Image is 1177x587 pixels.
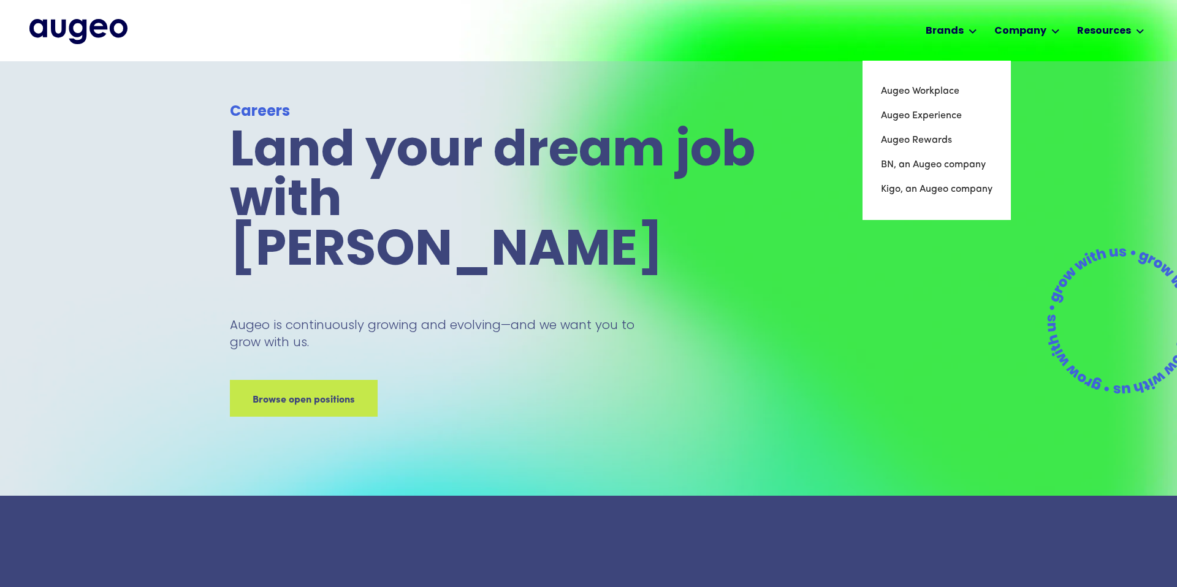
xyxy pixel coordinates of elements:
[881,104,992,128] a: Augeo Experience
[881,177,992,202] a: Kigo, an Augeo company
[881,79,992,104] a: Augeo Workplace
[29,19,128,44] a: home
[994,24,1046,39] div: Company
[29,19,128,44] img: Augeo's full logo in midnight blue.
[1077,24,1131,39] div: Resources
[863,61,1011,220] nav: Brands
[881,128,992,153] a: Augeo Rewards
[881,153,992,177] a: BN, an Augeo company
[926,24,964,39] div: Brands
